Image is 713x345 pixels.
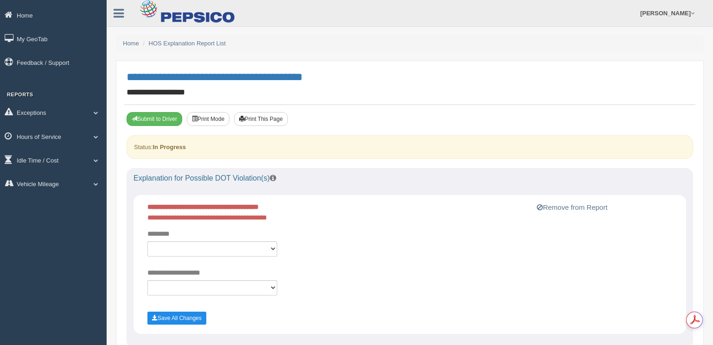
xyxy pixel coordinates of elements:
[123,40,139,47] a: Home
[187,112,229,126] button: Print Mode
[147,312,206,325] button: Save
[534,202,610,213] button: Remove from Report
[149,40,226,47] a: HOS Explanation Report List
[153,144,186,151] strong: In Progress
[127,168,693,188] div: Explanation for Possible DOT Violation(s)
[234,112,288,126] button: Print This Page
[127,135,693,159] div: Status:
[127,112,182,126] button: Submit To Driver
